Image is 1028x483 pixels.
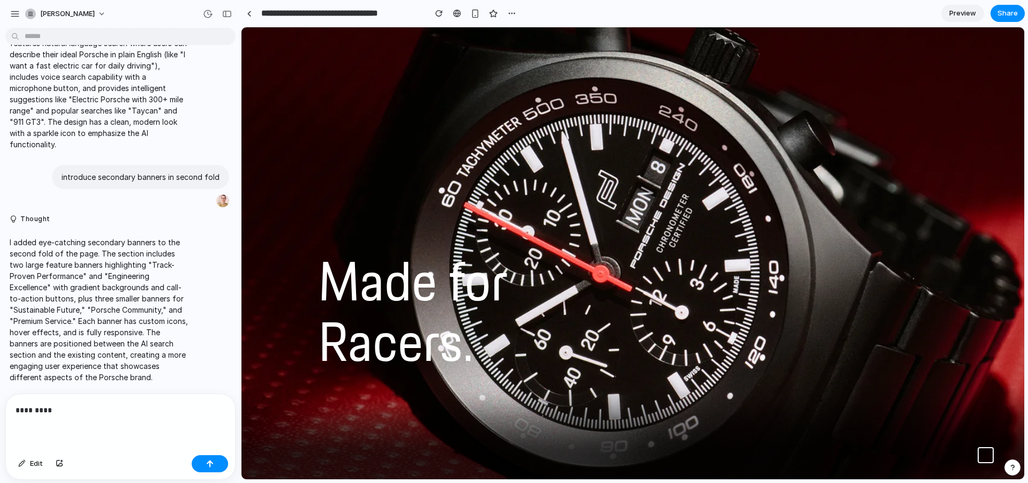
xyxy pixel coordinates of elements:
[10,15,188,150] p: I replaced the traditional car finder section with a modern AI-driven search field. The new inter...
[991,5,1025,22] button: Share
[30,458,43,469] span: Edit
[949,8,976,19] span: Preview
[941,5,984,22] a: Preview
[13,455,48,472] button: Edit
[10,237,188,383] p: I added eye-catching secondary banners to the second fold of the page. The section includes two l...
[21,5,111,22] button: [PERSON_NAME]
[40,9,95,19] span: [PERSON_NAME]
[997,8,1018,19] span: Share
[62,171,220,183] p: introduce secondary banners in second fold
